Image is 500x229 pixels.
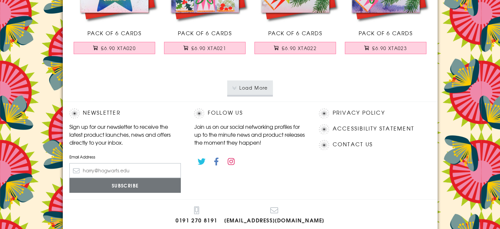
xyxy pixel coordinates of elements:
[69,178,181,193] input: Subscribe
[87,29,142,37] span: Pack of 6 Cards
[227,80,273,95] button: Load More
[69,154,181,160] label: Email Address
[332,124,414,133] a: Accessibility Statement
[74,42,155,54] button: £6.90 XTA020
[194,108,306,118] h2: Follow Us
[332,140,372,149] a: Contact Us
[101,45,136,51] span: £6.90 XTA020
[194,123,306,146] p: Join us on our social networking profiles for up to the minute news and product releases the mome...
[345,42,426,54] button: £6.90 XTA023
[254,42,336,54] button: £6.90 XTA022
[191,45,226,51] span: £6.90 XTA021
[268,29,322,37] span: Pack of 6 Cards
[359,29,413,37] span: Pack of 6 Cards
[282,45,317,51] span: £6.90 XTA022
[176,206,218,225] a: 0191 270 8191
[372,45,407,51] span: £6.90 XTA023
[224,206,324,225] a: [EMAIL_ADDRESS][DOMAIN_NAME]
[164,42,246,54] button: £6.90 XTA021
[69,108,181,118] h2: Newsletter
[69,163,181,178] input: harry@hogwarts.edu
[332,108,385,117] a: Privacy Policy
[178,29,232,37] span: Pack of 6 Cards
[69,123,181,146] p: Sign up for our newsletter to receive the latest product launches, news and offers directly to yo...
